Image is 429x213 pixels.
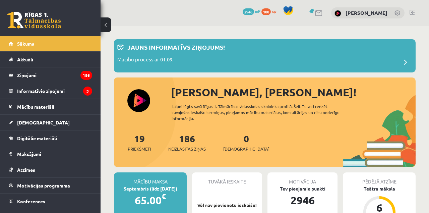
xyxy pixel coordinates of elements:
[128,132,151,152] a: 19Priekšmeti
[192,172,262,185] div: Tuvākā ieskaite
[114,185,187,192] div: Septembris (līdz [DATE])
[17,41,34,47] span: Sākums
[168,146,206,152] span: Neizlasītās ziņas
[128,146,151,152] span: Priekšmeti
[346,9,387,16] a: [PERSON_NAME]
[9,146,92,162] a: Maksājumi
[9,99,92,114] a: Mācību materiāli
[223,132,269,152] a: 0[DEMOGRAPHIC_DATA]
[17,135,57,141] span: Digitālie materiāli
[80,71,92,80] i: 186
[261,8,271,15] span: 100
[9,162,92,177] a: Atzīmes
[168,132,206,152] a: 186Neizlasītās ziņas
[9,83,92,99] a: Informatīvie ziņojumi3
[114,192,187,208] div: 65.00
[9,178,92,193] a: Motivācijas programma
[255,8,260,14] span: mP
[17,119,70,125] span: [DEMOGRAPHIC_DATA]
[9,115,92,130] a: [DEMOGRAPHIC_DATA]
[114,172,187,185] div: Mācību maksa
[243,8,260,14] a: 2946 mP
[171,84,416,100] div: [PERSON_NAME], [PERSON_NAME]!
[261,8,280,14] a: 100 xp
[223,146,269,152] span: [DEMOGRAPHIC_DATA]
[17,83,92,99] legend: Informatīvie ziņojumi
[127,43,225,52] p: Jauns informatīvs ziņojums!
[195,202,259,209] p: Vēl nav pievienotu ieskaišu!
[17,67,92,83] legend: Ziņojumi
[9,194,92,209] a: Konferences
[369,202,389,213] div: 6
[243,8,254,15] span: 2946
[83,87,92,96] i: 3
[9,52,92,67] a: Aktuāli
[17,182,70,189] span: Motivācijas programma
[9,36,92,51] a: Sākums
[334,10,341,17] img: Marija Gudrenika
[17,167,35,173] span: Atzīmes
[17,146,92,162] legend: Maksājumi
[117,56,174,65] p: Mācību process ar 01.09.
[267,172,338,185] div: Motivācija
[267,185,338,192] div: Tev pieejamie punkti
[17,56,33,62] span: Aktuāli
[343,185,416,192] div: Teātra māksla
[172,103,353,121] div: Laipni lūgts savā Rīgas 1. Tālmācības vidusskolas skolnieka profilā. Šeit Tu vari redzēt tuvojošo...
[343,172,416,185] div: Pēdējā atzīme
[17,104,54,110] span: Mācību materiāli
[267,192,338,208] div: 2946
[9,130,92,146] a: Digitālie materiāli
[162,192,166,201] span: €
[17,198,45,204] span: Konferences
[272,8,276,14] span: xp
[9,67,92,83] a: Ziņojumi186
[117,43,412,69] a: Jauns informatīvs ziņojums! Mācību process ar 01.09.
[7,12,61,29] a: Rīgas 1. Tālmācības vidusskola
